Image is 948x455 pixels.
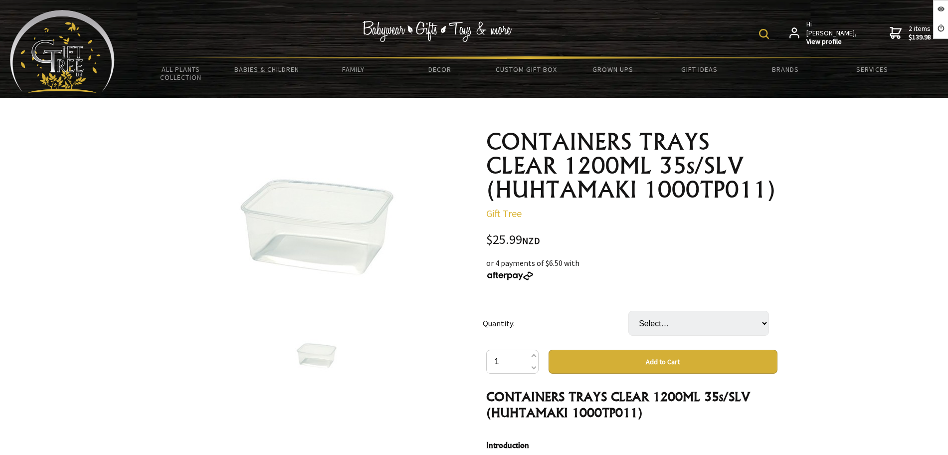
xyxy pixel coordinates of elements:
[909,24,931,42] span: 2 items
[486,389,751,420] strong: CONTAINERS TRAYS CLEAR 1200ML 35s/SLV (HUHTAMAKI 1000TP011)
[396,59,483,80] a: Decor
[829,59,915,80] a: Services
[486,257,777,281] div: or 4 payments of $6.50 with
[486,207,522,220] a: Gift Tree
[224,59,310,80] a: Babies & Children
[759,29,769,39] img: product search
[486,233,777,247] div: $25.99
[486,271,534,280] img: Afterpay
[483,59,569,80] a: Custom Gift Box
[522,235,540,246] span: NZD
[656,59,742,80] a: Gift Ideas
[789,20,858,46] a: Hi [PERSON_NAME],View profile
[806,20,858,46] span: Hi [PERSON_NAME],
[362,21,512,42] img: Babywear - Gifts - Toys & more
[806,37,858,46] strong: View profile
[138,59,224,88] a: All Plants Collection
[10,10,115,93] img: Babyware - Gifts - Toys and more...
[909,33,931,42] strong: $139.98
[233,154,400,299] img: CONTAINERS TRAYS CLEAR 1200ML 35s/SLV (HUHTAMAKI 1000TP011)
[569,59,656,80] a: Grown Ups
[549,350,777,374] button: Add to Cart
[486,130,777,202] h1: CONTAINERS TRAYS CLEAR 1200ML 35s/SLV (HUHTAMAKI 1000TP011)
[310,59,396,80] a: Family
[295,337,339,375] img: CONTAINERS TRAYS CLEAR 1200ML 35s/SLV (HUHTAMAKI 1000TP011)
[483,297,628,350] td: Quantity:
[890,20,931,46] a: 2 items$139.98
[486,440,529,450] strong: Introduction
[743,59,829,80] a: Brands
